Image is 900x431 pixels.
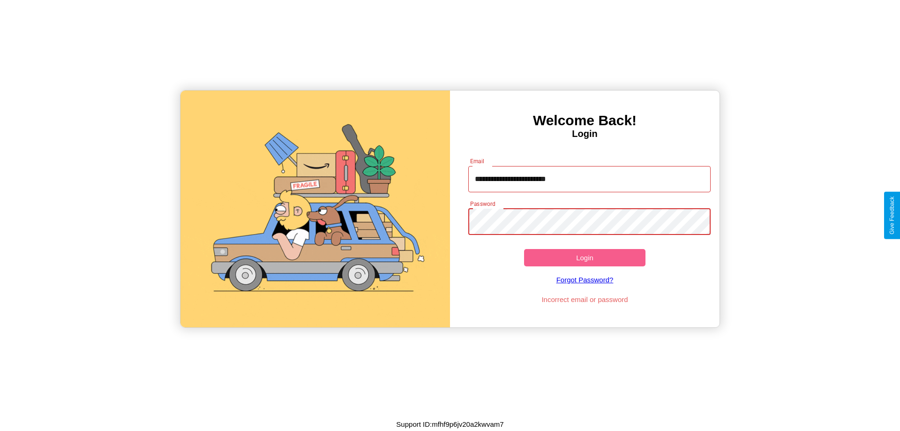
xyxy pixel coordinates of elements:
[470,157,485,165] label: Email
[889,197,895,234] div: Give Feedback
[470,200,495,208] label: Password
[450,113,720,129] h3: Welcome Back!
[180,91,450,327] img: gif
[396,418,503,431] p: Support ID: mfhf9p6jv20a2kwvam7
[464,293,706,306] p: Incorrect email or password
[464,266,706,293] a: Forgot Password?
[450,129,720,139] h4: Login
[524,249,645,266] button: Login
